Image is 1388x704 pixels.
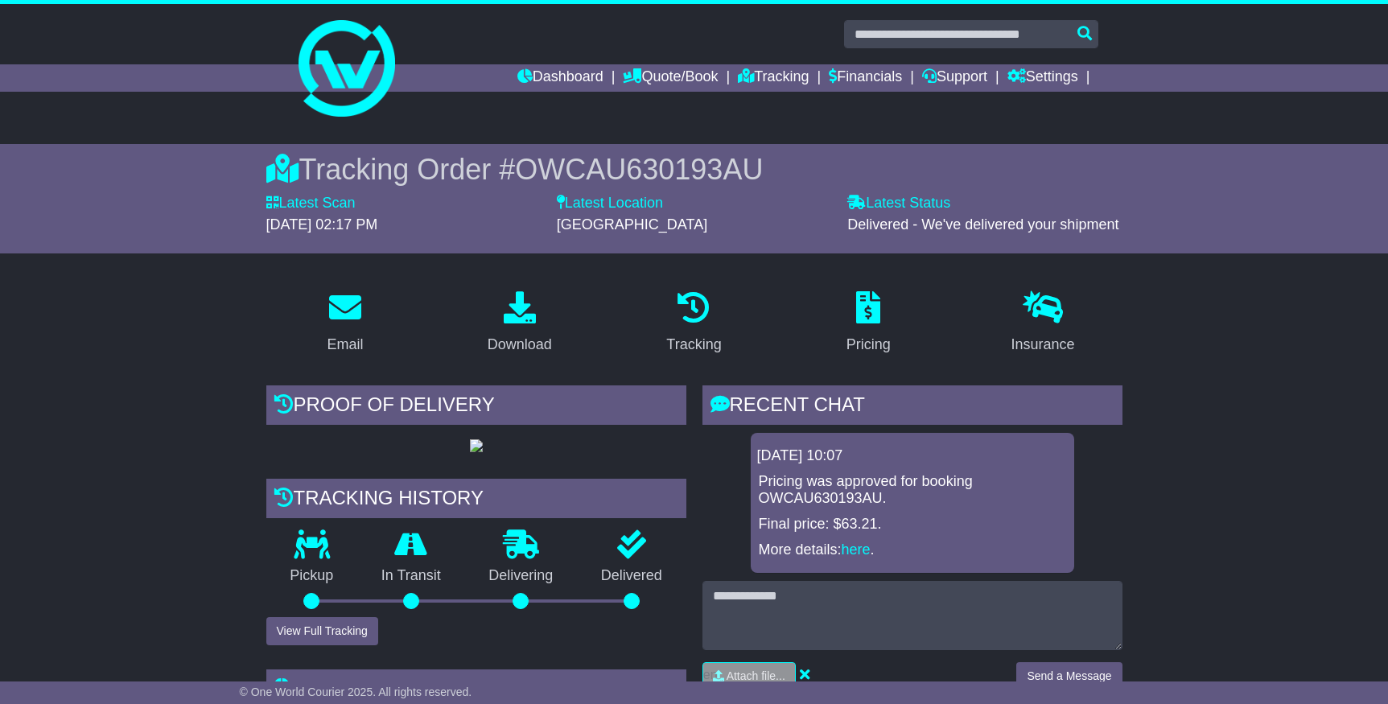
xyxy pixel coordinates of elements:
a: Tracking [656,286,731,361]
a: Insurance [1001,286,1085,361]
label: Latest Location [557,195,663,212]
span: Delivered - We've delivered your shipment [847,216,1118,233]
a: Quote/Book [623,64,718,92]
div: Tracking [666,334,721,356]
p: Pricing was approved for booking OWCAU630193AU. [759,473,1066,508]
div: Download [488,334,552,356]
a: Tracking [738,64,809,92]
span: OWCAU630193AU [515,153,763,186]
p: Delivering [465,567,578,585]
p: Pickup [266,567,358,585]
div: [DATE] 10:07 [757,447,1068,465]
img: GetPodImage [470,439,483,452]
span: © One World Courier 2025. All rights reserved. [240,685,472,698]
span: [GEOGRAPHIC_DATA] [557,216,707,233]
div: Tracking Order # [266,152,1122,187]
button: View Full Tracking [266,617,378,645]
p: In Transit [357,567,465,585]
a: Download [477,286,562,361]
div: Email [327,334,363,356]
button: Send a Message [1016,662,1122,690]
div: Tracking history [266,479,686,522]
p: More details: . [759,541,1066,559]
p: Final price: $63.21. [759,516,1066,533]
a: here [842,541,871,558]
a: Settings [1007,64,1078,92]
label: Latest Status [847,195,950,212]
div: Proof of Delivery [266,385,686,429]
a: Pricing [836,286,901,361]
p: Delivered [577,567,686,585]
label: Latest Scan [266,195,356,212]
span: [DATE] 02:17 PM [266,216,378,233]
a: Email [316,286,373,361]
a: Financials [829,64,902,92]
a: Dashboard [517,64,603,92]
div: RECENT CHAT [702,385,1122,429]
a: Support [922,64,987,92]
div: Pricing [846,334,891,356]
div: Insurance [1011,334,1075,356]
